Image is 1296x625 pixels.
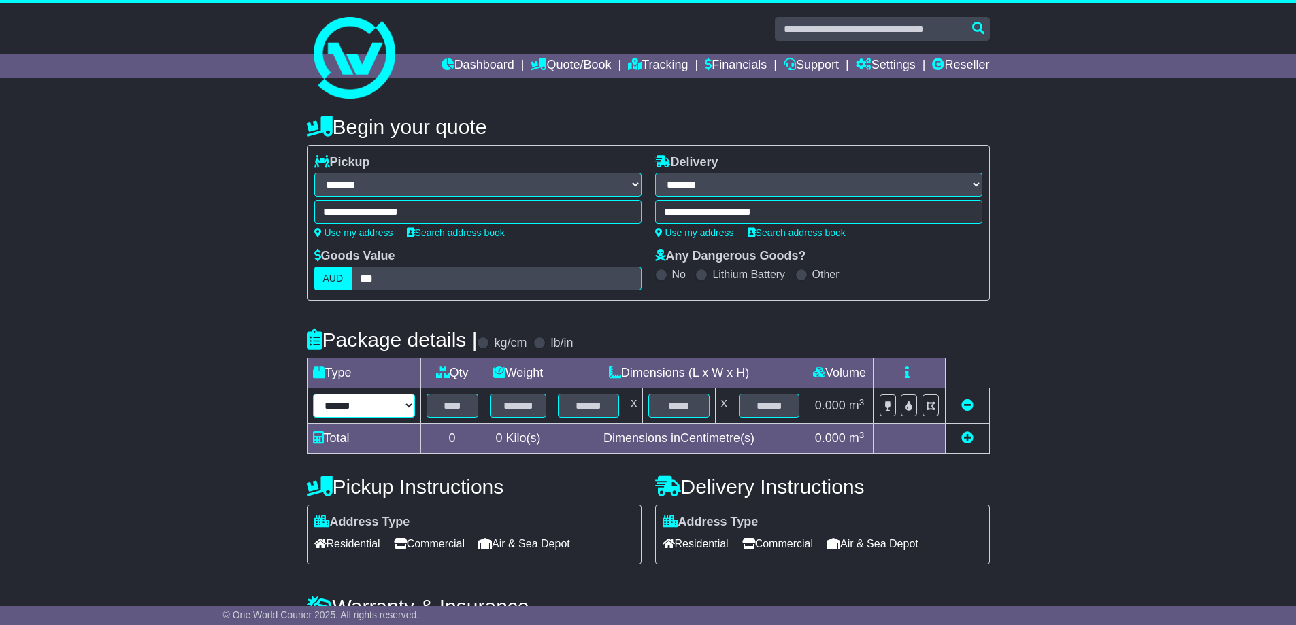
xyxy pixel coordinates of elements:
[495,431,502,445] span: 0
[784,54,839,78] a: Support
[314,515,410,530] label: Address Type
[961,431,974,445] a: Add new item
[812,268,840,281] label: Other
[484,424,552,454] td: Kilo(s)
[742,533,813,554] span: Commercial
[628,54,688,78] a: Tracking
[314,249,395,264] label: Goods Value
[672,268,686,281] label: No
[394,533,465,554] span: Commercial
[827,533,918,554] span: Air & Sea Depot
[932,54,989,78] a: Reseller
[314,533,380,554] span: Residential
[307,475,642,498] h4: Pickup Instructions
[314,227,393,238] a: Use my address
[815,399,846,412] span: 0.000
[307,358,420,388] td: Type
[849,399,865,412] span: m
[531,54,611,78] a: Quote/Book
[663,515,759,530] label: Address Type
[552,424,805,454] td: Dimensions in Centimetre(s)
[307,328,478,351] h4: Package details |
[663,533,729,554] span: Residential
[712,268,785,281] label: Lithium Battery
[307,116,990,138] h4: Begin your quote
[655,249,806,264] label: Any Dangerous Goods?
[550,336,573,351] label: lb/in
[420,358,484,388] td: Qty
[552,358,805,388] td: Dimensions (L x W x H)
[849,431,865,445] span: m
[655,475,990,498] h4: Delivery Instructions
[420,424,484,454] td: 0
[478,533,570,554] span: Air & Sea Depot
[961,399,974,412] a: Remove this item
[748,227,846,238] a: Search address book
[655,155,718,170] label: Delivery
[407,227,505,238] a: Search address book
[484,358,552,388] td: Weight
[314,155,370,170] label: Pickup
[625,388,643,424] td: x
[715,388,733,424] td: x
[314,267,352,290] label: AUD
[815,431,846,445] span: 0.000
[859,397,865,407] sup: 3
[442,54,514,78] a: Dashboard
[859,430,865,440] sup: 3
[494,336,527,351] label: kg/cm
[307,595,990,618] h4: Warranty & Insurance
[223,609,420,620] span: © One World Courier 2025. All rights reserved.
[856,54,916,78] a: Settings
[805,358,874,388] td: Volume
[705,54,767,78] a: Financials
[307,424,420,454] td: Total
[655,227,734,238] a: Use my address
